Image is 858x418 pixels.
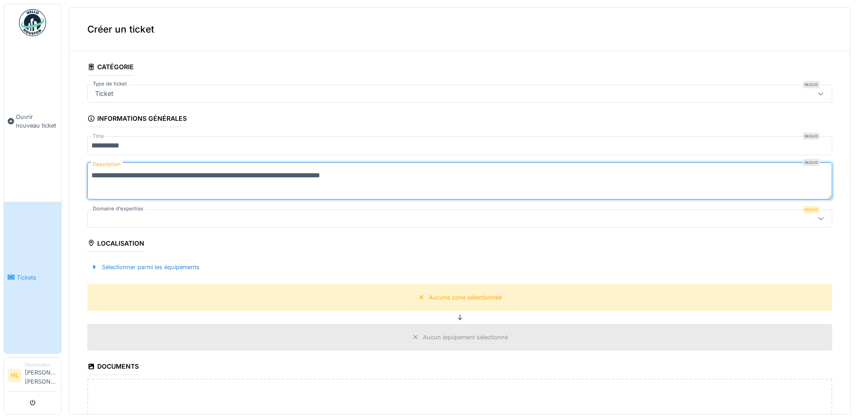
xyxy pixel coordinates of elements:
[25,361,57,389] li: [PERSON_NAME] [PERSON_NAME]
[87,237,144,252] div: Localisation
[803,206,820,213] div: Requis
[87,112,187,127] div: Informations générales
[91,205,145,213] label: Domaine d'expertise
[25,361,57,368] div: Demandeur
[91,133,106,140] label: Titre
[91,89,117,99] div: Ticket
[8,361,57,392] a: HL Demandeur[PERSON_NAME] [PERSON_NAME]
[4,41,61,202] a: Ouvrir nouveau ticket
[8,369,21,382] li: HL
[16,113,57,130] span: Ouvrir nouveau ticket
[17,273,57,282] span: Tickets
[87,360,139,375] div: Documents
[429,293,502,302] div: Aucune zone sélectionnée
[87,60,134,76] div: Catégorie
[4,202,61,353] a: Tickets
[91,159,123,170] label: Description
[69,8,850,51] div: Créer un ticket
[19,9,46,36] img: Badge_color-CXgf-gQk.svg
[803,133,820,140] div: Requis
[91,80,129,88] label: Type de ticket
[803,159,820,166] div: Requis
[803,81,820,88] div: Requis
[87,261,203,273] div: Sélectionner parmi les équipements
[423,333,508,342] div: Aucun équipement sélectionné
